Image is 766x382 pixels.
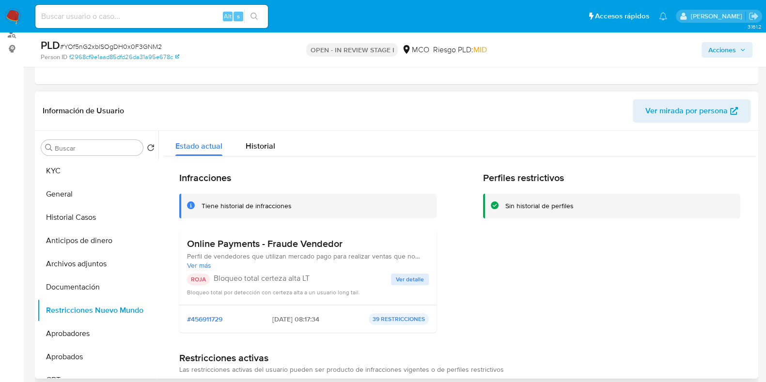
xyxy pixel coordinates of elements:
[595,11,649,21] span: Accesos rápidos
[306,43,398,57] p: OPEN - IN REVIEW STAGE I
[749,11,759,21] a: Salir
[41,53,67,61] b: Person ID
[35,10,268,23] input: Buscar usuario o caso...
[37,159,158,183] button: KYC
[244,10,264,23] button: search-icon
[690,12,745,21] p: marcela.perdomo@mercadolibre.com.co
[60,42,162,51] span: # YOf5nG2xblSOgDH0x0F3GNM2
[402,45,429,55] div: MCO
[645,99,728,122] span: Ver mirada por persona
[433,45,486,55] span: Riesgo PLD:
[37,229,158,252] button: Anticipos de dinero
[37,299,158,322] button: Restricciones Nuevo Mundo
[37,345,158,368] button: Aprobados
[55,144,139,153] input: Buscar
[37,275,158,299] button: Documentación
[224,12,232,21] span: Alt
[37,252,158,275] button: Archivos adjuntos
[37,322,158,345] button: Aprobadores
[45,144,53,152] button: Buscar
[37,206,158,229] button: Historial Casos
[747,23,761,31] span: 3.161.2
[147,144,155,154] button: Volver al orden por defecto
[237,12,240,21] span: s
[69,53,179,61] a: f2968cf9e1aad85dfd26da31a95e678c
[41,37,60,53] b: PLD
[43,106,124,116] h1: Información de Usuario
[659,12,667,20] a: Notificaciones
[37,183,158,206] button: General
[702,42,752,58] button: Acciones
[473,44,486,55] span: MID
[633,99,750,122] button: Ver mirada por persona
[708,42,736,58] span: Acciones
